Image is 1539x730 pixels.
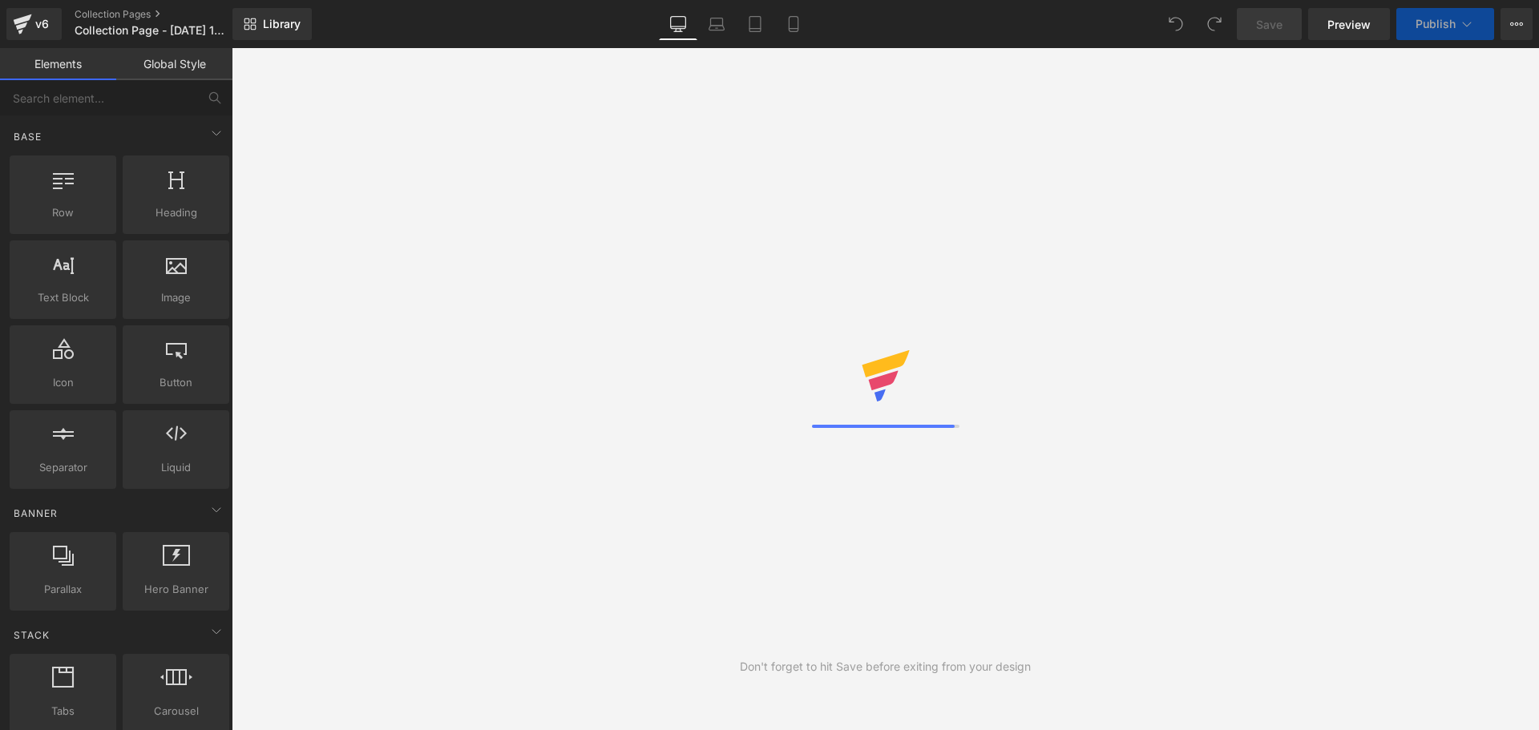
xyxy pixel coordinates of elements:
a: New Library [232,8,312,40]
span: Stack [12,627,51,643]
a: Preview [1308,8,1390,40]
span: Library [263,17,301,31]
button: Undo [1160,8,1192,40]
span: Image [127,289,224,306]
button: Publish [1396,8,1494,40]
span: Save [1256,16,1282,33]
span: Separator [14,459,111,476]
span: Button [127,374,224,391]
a: Desktop [659,8,697,40]
span: Preview [1327,16,1371,33]
span: Banner [12,506,59,521]
span: Base [12,129,43,144]
span: Text Block [14,289,111,306]
button: More [1501,8,1533,40]
a: Global Style [116,48,232,80]
span: Parallax [14,581,111,598]
span: Heading [127,204,224,221]
div: Don't forget to hit Save before exiting from your design [740,658,1031,676]
button: Redo [1198,8,1230,40]
a: Mobile [774,8,813,40]
span: Carousel [127,703,224,720]
span: Publish [1416,18,1456,30]
span: Tabs [14,703,111,720]
span: Row [14,204,111,221]
span: Liquid [127,459,224,476]
span: Hero Banner [127,581,224,598]
a: Laptop [697,8,736,40]
a: v6 [6,8,62,40]
span: Collection Page - [DATE] 11:21:32 [75,24,228,37]
span: Icon [14,374,111,391]
a: Collection Pages [75,8,259,21]
a: Tablet [736,8,774,40]
div: v6 [32,14,52,34]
